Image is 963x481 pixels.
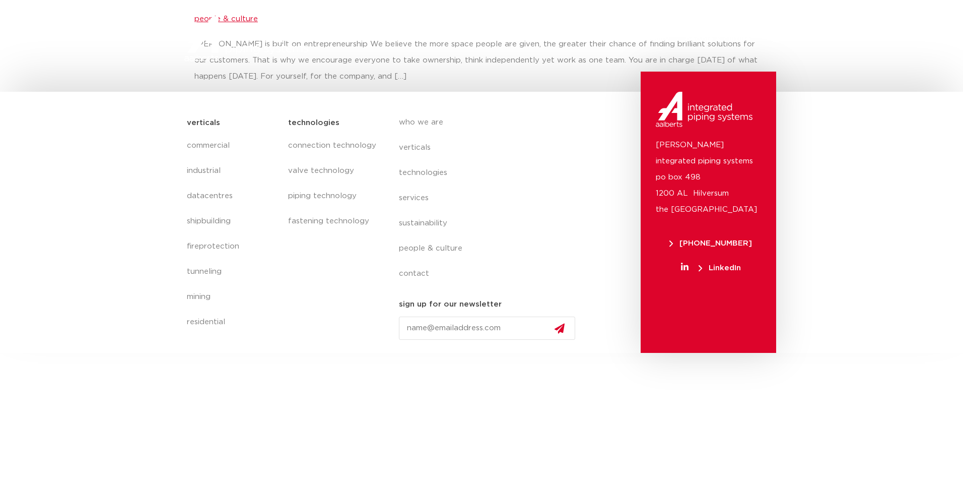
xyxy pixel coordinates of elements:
a: verticals [399,135,583,160]
span: [PHONE_NUMBER] [669,239,752,247]
a: technologies [503,19,554,59]
p: [PERSON_NAME] integrated piping systems po box 498 1200 AL Hilversum the [GEOGRAPHIC_DATA] [656,137,761,218]
a: residential [187,310,278,335]
a: industrial [187,158,278,184]
h5: verticals [187,115,220,131]
a: who we are [391,19,437,59]
a: LinkedIn [656,264,766,272]
a: [PHONE_NUMBER] [656,239,766,247]
h5: sign up for our newsletter [399,296,502,313]
a: tunneling [187,259,278,284]
nav: Menu [187,133,278,335]
a: sustainability [399,211,583,236]
a: who we are [399,110,583,135]
a: datacentres [187,184,278,209]
a: people & culture [399,236,583,261]
a: technologies [399,160,583,186]
a: connection technology [288,133,379,158]
a: services [570,19,602,59]
a: people & culture [685,19,751,59]
a: commercial [187,133,278,158]
a: fireprotection [187,234,278,259]
a: sustainability [618,19,669,59]
a: contact [399,261,583,286]
span: LinkedIn [699,264,741,272]
a: services [399,186,583,211]
img: send.svg [555,323,565,334]
input: name@emailaddress.com [399,317,575,340]
nav: Menu [391,19,751,59]
a: piping technology [288,184,379,209]
a: fastening technology [288,209,379,234]
a: shipbuilding [187,209,278,234]
nav: Menu [399,110,583,286]
h5: technologies [288,115,339,131]
a: verticals [453,19,487,59]
a: mining [187,284,278,310]
nav: Menu [288,133,379,234]
a: valve technology [288,158,379,184]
